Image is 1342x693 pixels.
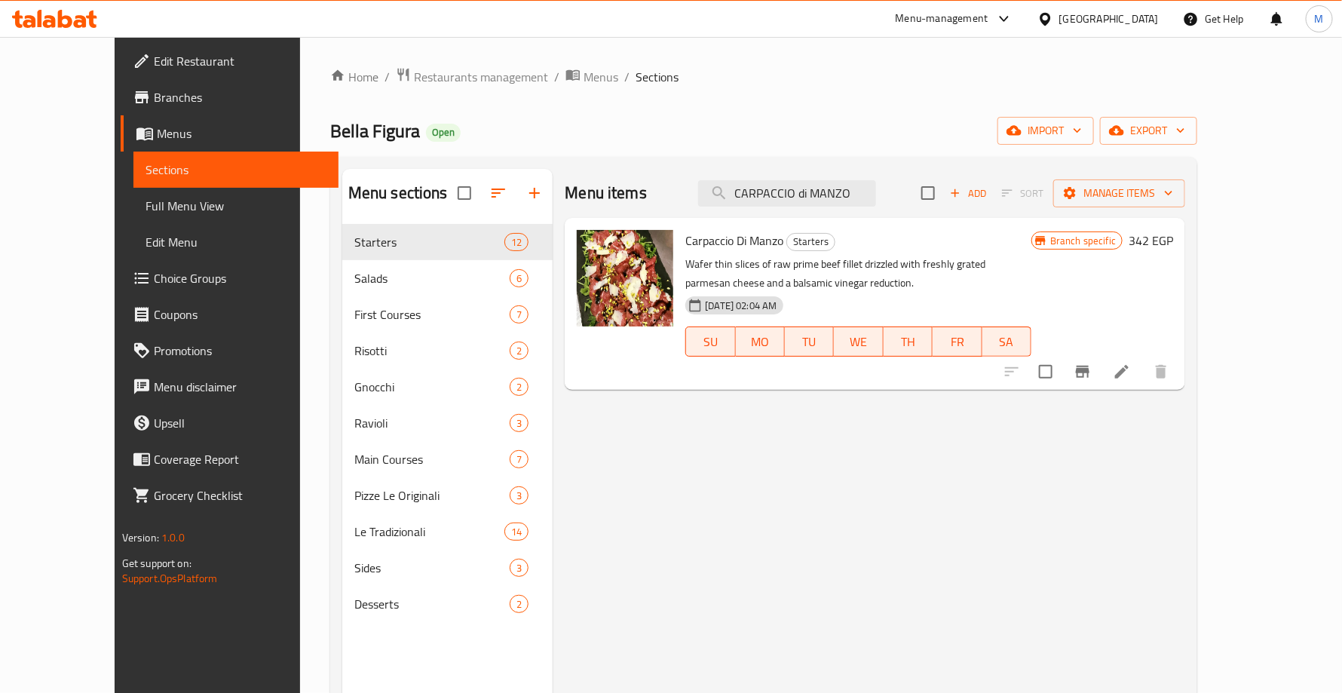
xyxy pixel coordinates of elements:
[565,182,647,204] h2: Menu items
[1129,230,1173,251] h6: 342 EGP
[154,378,326,396] span: Menu disclaimer
[354,269,510,287] span: Salads
[505,525,528,539] span: 14
[342,224,553,260] div: Starters12
[510,595,529,613] div: items
[354,233,504,251] span: Starters
[504,523,529,541] div: items
[510,342,529,360] div: items
[584,68,618,86] span: Menus
[510,305,529,324] div: items
[354,559,510,577] div: Sides
[154,88,326,106] span: Branches
[133,188,339,224] a: Full Menu View
[121,79,339,115] a: Branches
[342,218,553,628] nav: Menu sections
[426,124,461,142] div: Open
[510,344,528,358] span: 2
[510,452,528,467] span: 7
[698,180,876,207] input: search
[354,342,510,360] span: Risotti
[354,486,510,504] span: Pizze Le Originali
[510,597,528,612] span: 2
[982,327,1031,357] button: SA
[385,68,390,86] li: /
[505,235,528,250] span: 12
[122,553,191,573] span: Get support on:
[354,523,504,541] span: Le Tradizionali
[414,68,548,86] span: Restaurants management
[1010,121,1082,140] span: import
[154,486,326,504] span: Grocery Checklist
[121,260,339,296] a: Choice Groups
[121,405,339,441] a: Upsell
[685,255,1031,293] p: Wafer thin slices of raw prime beef fillet drizzled with freshly grated parmesan cheese and a bal...
[884,327,933,357] button: TH
[1100,117,1197,145] button: export
[516,175,553,211] button: Add section
[121,333,339,369] a: Promotions
[121,115,339,152] a: Menus
[510,561,528,575] span: 3
[834,327,883,357] button: WE
[510,269,529,287] div: items
[133,224,339,260] a: Edit Menu
[948,185,988,202] span: Add
[342,477,553,514] div: Pizze Le Originali3
[554,68,559,86] li: /
[1030,356,1062,388] span: Select to update
[121,477,339,514] a: Grocery Checklist
[510,489,528,503] span: 3
[510,416,528,431] span: 3
[354,305,510,324] span: First Courses
[342,550,553,586] div: Sides3
[933,327,982,357] button: FR
[510,450,529,468] div: items
[342,369,553,405] div: Gnocchi2
[890,331,927,353] span: TH
[342,333,553,369] div: Risotti2
[944,182,992,205] button: Add
[636,68,679,86] span: Sections
[330,114,420,148] span: Bella Figura
[121,296,339,333] a: Coupons
[736,327,785,357] button: MO
[342,514,553,550] div: Le Tradizionali14
[154,269,326,287] span: Choice Groups
[510,414,529,432] div: items
[330,67,1197,87] nav: breadcrumb
[342,441,553,477] div: Main Courses7
[449,177,480,209] span: Select all sections
[146,233,326,251] span: Edit Menu
[1065,184,1173,203] span: Manage items
[146,161,326,179] span: Sections
[426,126,461,139] span: Open
[121,369,339,405] a: Menu disclaimer
[121,441,339,477] a: Coverage Report
[785,327,834,357] button: TU
[157,124,326,143] span: Menus
[510,486,529,504] div: items
[330,68,378,86] a: Home
[154,450,326,468] span: Coverage Report
[354,595,510,613] span: Desserts
[692,331,729,353] span: SU
[342,586,553,622] div: Desserts2
[699,299,783,313] span: [DATE] 02:04 AM
[122,569,218,588] a: Support.OpsPlatform
[510,308,528,322] span: 7
[685,229,783,252] span: Carpaccio Di Manzo
[354,414,510,432] span: Ravioli
[997,117,1094,145] button: import
[354,378,510,396] span: Gnocchi
[154,305,326,324] span: Coupons
[342,405,553,441] div: Ravioli3
[1315,11,1324,27] span: M
[354,450,510,468] span: Main Courses
[1059,11,1159,27] div: [GEOGRAPHIC_DATA]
